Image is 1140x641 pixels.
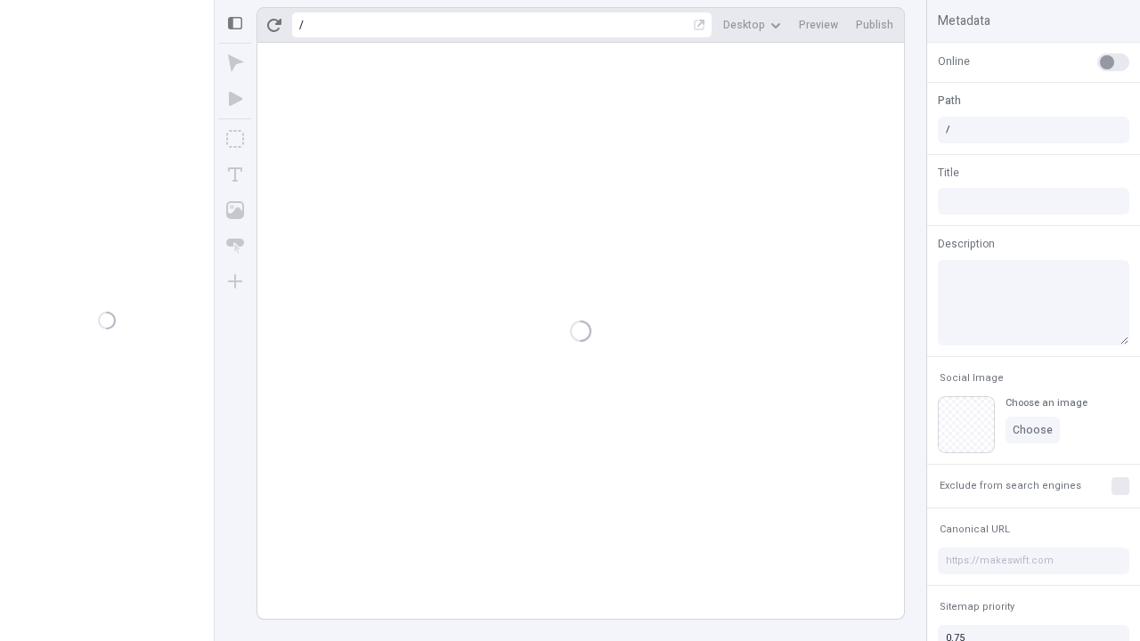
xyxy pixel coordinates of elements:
button: Image [219,194,251,226]
button: Social Image [936,368,1007,389]
button: Canonical URL [936,519,1014,540]
div: Choose an image [1006,396,1087,410]
button: Text [219,158,251,191]
span: Choose [1013,423,1053,437]
span: Desktop [723,18,765,32]
span: Preview [799,18,838,32]
button: Box [219,123,251,155]
input: https://makeswift.com [938,548,1129,574]
button: Button [219,230,251,262]
span: Title [938,165,959,181]
span: Exclude from search engines [940,479,1081,492]
span: Online [938,53,970,69]
button: Sitemap priority [936,596,1018,618]
button: Exclude from search engines [936,475,1085,497]
button: Preview [792,12,845,38]
button: Publish [849,12,900,38]
button: Desktop [716,12,788,38]
span: Description [938,236,995,252]
span: Publish [856,18,893,32]
div: / [299,18,304,32]
span: Sitemap priority [940,600,1014,613]
span: Path [938,93,961,109]
span: Canonical URL [940,523,1010,536]
span: Social Image [940,371,1004,385]
button: Choose [1006,417,1060,443]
